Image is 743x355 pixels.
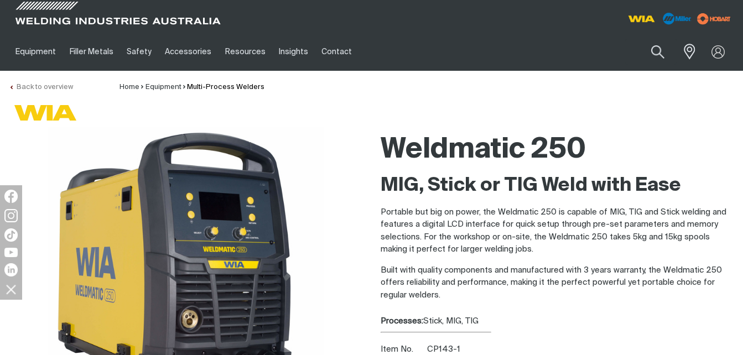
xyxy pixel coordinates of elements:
[4,263,18,276] img: LinkedIn
[272,33,315,71] a: Insights
[187,83,264,91] a: Multi-Process Welders
[625,39,677,65] input: Product name or item number...
[381,174,735,302] div: Built with quality components and manufactured with 3 years warranty, the Weldmatic 250 offers re...
[2,280,20,299] img: hide socials
[9,33,553,71] nav: Main
[9,33,63,71] a: Equipment
[158,33,218,71] a: Accessories
[381,315,735,328] div: Stick, MIG, TIG
[694,11,734,27] img: miller
[120,33,158,71] a: Safety
[219,33,272,71] a: Resources
[381,317,423,325] strong: Processes:
[4,190,18,203] img: Facebook
[9,83,73,91] a: Back to overview of Multi-Process Welders
[119,83,139,91] a: Home
[315,33,358,71] a: Contact
[381,206,735,256] p: Portable but big on power, the Weldmatic 250 is capable of MIG, TIG and Stick welding and feature...
[4,209,18,222] img: Instagram
[4,228,18,242] img: TikTok
[63,33,119,71] a: Filler Metals
[639,39,677,65] button: Search products
[4,248,18,257] img: YouTube
[119,82,264,93] nav: Breadcrumb
[381,132,735,168] h1: Weldmatic 250
[146,83,181,91] a: Equipment
[381,174,735,198] h2: MIG, Stick or TIG Weld with Ease
[427,345,460,353] span: CP143-1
